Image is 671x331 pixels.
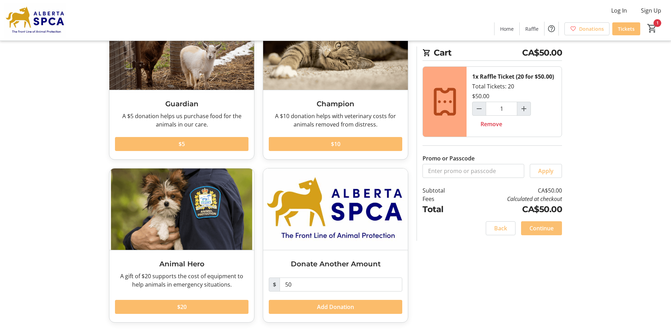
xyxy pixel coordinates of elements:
td: Subtotal [423,186,463,195]
button: Cart [646,22,658,35]
button: Add Donation [269,300,402,314]
input: Raffle Ticket (20 for $50.00) Quantity [486,102,517,116]
label: Promo or Passcode [423,154,475,163]
td: CA$50.00 [463,203,562,216]
h2: Cart [423,46,562,61]
input: Donation Amount [280,278,402,292]
img: Animal Hero [109,168,254,250]
img: Donate Another Amount [263,168,408,250]
h3: Donate Another Amount [269,259,402,269]
span: Apply [538,167,554,175]
div: Total Tickets: 20 [467,67,562,137]
button: Log In [606,5,633,16]
span: $20 [177,303,187,311]
div: 1x Raffle Ticket (20 for $50.00) [472,72,554,81]
div: A gift of $20 supports the cost of equipment to help animals in emergency situations. [115,272,248,289]
span: Sign Up [641,6,661,15]
input: Enter promo or passcode [423,164,524,178]
span: $5 [179,140,185,148]
button: Continue [521,221,562,235]
span: CA$50.00 [522,46,562,59]
span: Home [500,25,514,33]
span: $ [269,278,280,292]
div: A $5 donation helps us purchase food for the animals in our care. [115,112,248,129]
span: Log In [611,6,627,15]
td: Calculated at checkout [463,195,562,203]
h3: Champion [269,99,402,109]
img: Guardian [109,8,254,90]
a: Tickets [612,22,640,35]
span: Raffle [525,25,539,33]
div: A $10 donation helps with veterinary costs for animals removed from distress. [269,112,402,129]
a: Donations [564,22,609,35]
span: Back [494,224,507,232]
button: Decrement by one [472,102,486,115]
button: $10 [269,137,402,151]
img: Alberta SPCA's Logo [4,3,66,38]
a: Home [495,22,519,35]
button: Help [544,22,558,36]
span: Tickets [618,25,635,33]
a: Raffle [520,22,544,35]
span: Add Donation [317,303,354,311]
button: Back [486,221,515,235]
button: Increment by one [517,102,531,115]
td: Total [423,203,463,216]
button: $5 [115,137,248,151]
td: Fees [423,195,463,203]
button: $20 [115,300,248,314]
img: Champion [263,8,408,90]
td: CA$50.00 [463,186,562,195]
h3: Guardian [115,99,248,109]
div: $50.00 [472,92,489,100]
button: Remove [472,117,511,131]
span: Remove [481,120,502,128]
span: $10 [331,140,340,148]
span: Continue [529,224,554,232]
span: Donations [579,25,604,33]
button: Sign Up [635,5,667,16]
h3: Animal Hero [115,259,248,269]
button: Apply [530,164,562,178]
